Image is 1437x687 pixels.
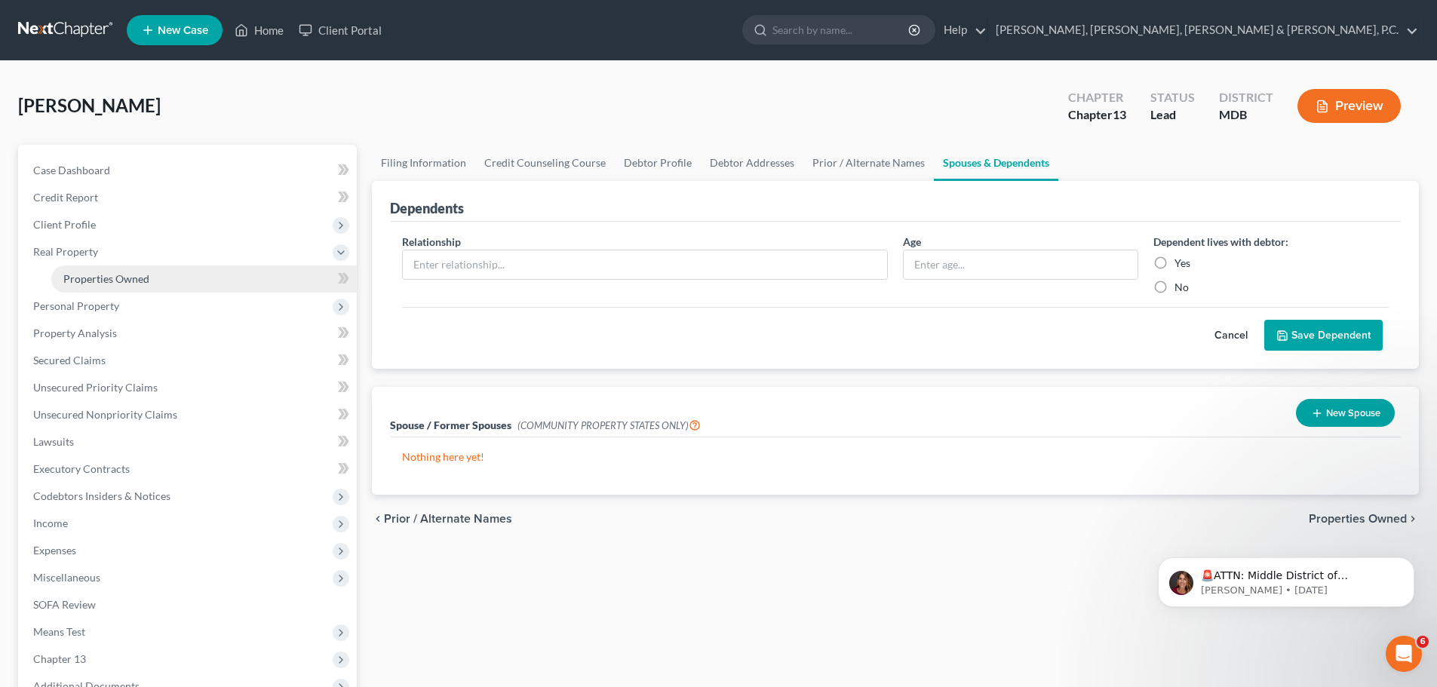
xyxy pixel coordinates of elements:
iframe: Intercom live chat [1386,636,1422,672]
a: SOFA Review [21,591,357,618]
span: Client Profile [33,218,96,231]
input: Search by name... [772,16,910,44]
button: Save Dependent [1264,320,1383,351]
span: Expenses [33,544,76,557]
span: Unsecured Nonpriority Claims [33,408,177,421]
button: Preview [1297,89,1401,123]
span: Prior / Alternate Names [384,513,512,525]
label: Age [903,234,921,250]
a: Lawsuits [21,428,357,455]
a: Credit Counseling Course [475,145,615,181]
span: Codebtors Insiders & Notices [33,489,170,502]
span: Case Dashboard [33,164,110,176]
a: Client Portal [291,17,389,44]
div: Dependents [390,199,464,217]
span: Relationship [402,235,461,248]
span: SOFA Review [33,598,96,611]
label: No [1174,280,1189,295]
a: Spouses & Dependents [934,145,1058,181]
button: chevron_left Prior / Alternate Names [372,513,512,525]
a: Debtor Addresses [701,145,803,181]
img: Profile image for Katie [34,109,58,133]
span: Properties Owned [63,272,149,285]
div: Lead [1150,106,1195,124]
div: District [1219,89,1273,106]
a: Home [227,17,291,44]
a: Credit Report [21,184,357,211]
span: New Case [158,25,208,36]
a: Property Analysis [21,320,357,347]
a: Filing Information [372,145,475,181]
iframe: Intercom notifications message [1135,462,1437,631]
span: Unsecured Priority Claims [33,381,158,394]
span: 6 [1417,636,1429,648]
button: New Spouse [1296,399,1395,427]
a: [PERSON_NAME], [PERSON_NAME], [PERSON_NAME] & [PERSON_NAME], P.C. [988,17,1418,44]
span: 13 [1113,107,1126,121]
a: Properties Owned [51,265,357,293]
i: chevron_left [372,513,384,525]
p: Nothing here yet! [402,449,1389,465]
span: Executory Contracts [33,462,130,475]
input: Enter age... [904,250,1138,279]
label: Yes [1174,256,1190,271]
input: Enter relationship... [403,250,887,279]
div: Chapter [1068,89,1126,106]
span: Real Property [33,245,98,258]
button: Cancel [1198,320,1264,351]
a: Help [936,17,987,44]
div: message notification from Katie, 3w ago. 🚨ATTN: Middle District of Florida The court has added a ... [23,95,279,145]
span: Lawsuits [33,435,74,448]
div: Status [1150,89,1195,106]
a: Secured Claims [21,347,357,374]
span: Property Analysis [33,327,117,339]
span: Secured Claims [33,354,106,367]
span: [PERSON_NAME] [18,94,161,116]
span: Means Test [33,625,85,638]
a: Executory Contracts [21,455,357,483]
span: Personal Property [33,299,119,312]
label: Dependent lives with debtor: [1153,234,1288,250]
span: (COMMUNITY PROPERTY STATES ONLY) [517,419,701,431]
span: Chapter 13 [33,652,86,665]
p: Message from Katie, sent 3w ago [66,121,260,135]
div: MDB [1219,106,1273,124]
a: Debtor Profile [615,145,701,181]
span: Spouse / Former Spouses [390,419,511,431]
span: 🚨ATTN: Middle District of [US_STATE] The court has added a new Credit Counseling Field that we ne... [66,107,256,239]
div: Chapter [1068,106,1126,124]
span: Miscellaneous [33,571,100,584]
a: Unsecured Priority Claims [21,374,357,401]
a: Unsecured Nonpriority Claims [21,401,357,428]
span: Credit Report [33,191,98,204]
span: Income [33,517,68,529]
a: Case Dashboard [21,157,357,184]
a: Prior / Alternate Names [803,145,934,181]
